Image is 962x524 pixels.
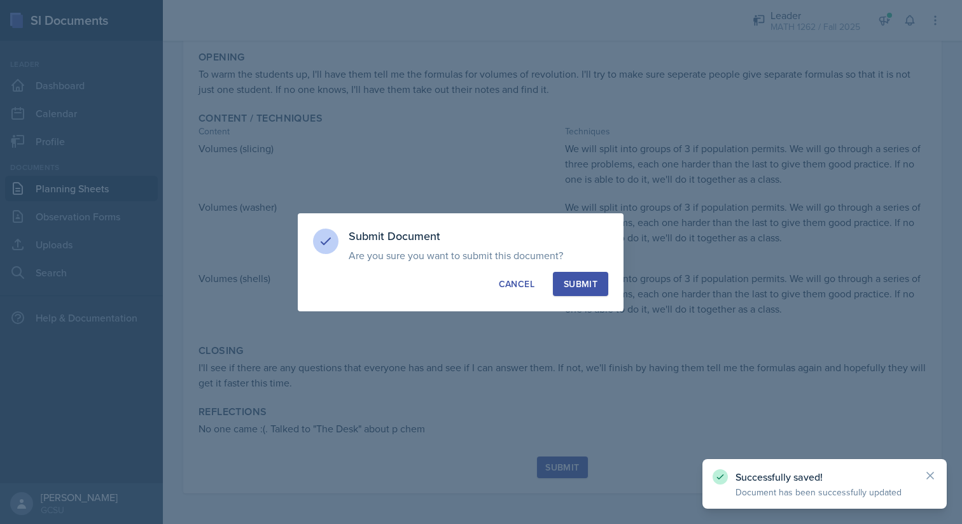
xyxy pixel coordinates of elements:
[553,272,608,296] button: Submit
[735,471,914,483] p: Successfully saved!
[349,249,608,262] p: Are you sure you want to submit this document?
[735,486,914,499] p: Document has been successfully updated
[564,278,597,290] div: Submit
[499,278,534,290] div: Cancel
[349,229,608,244] h3: Submit Document
[488,272,545,296] button: Cancel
